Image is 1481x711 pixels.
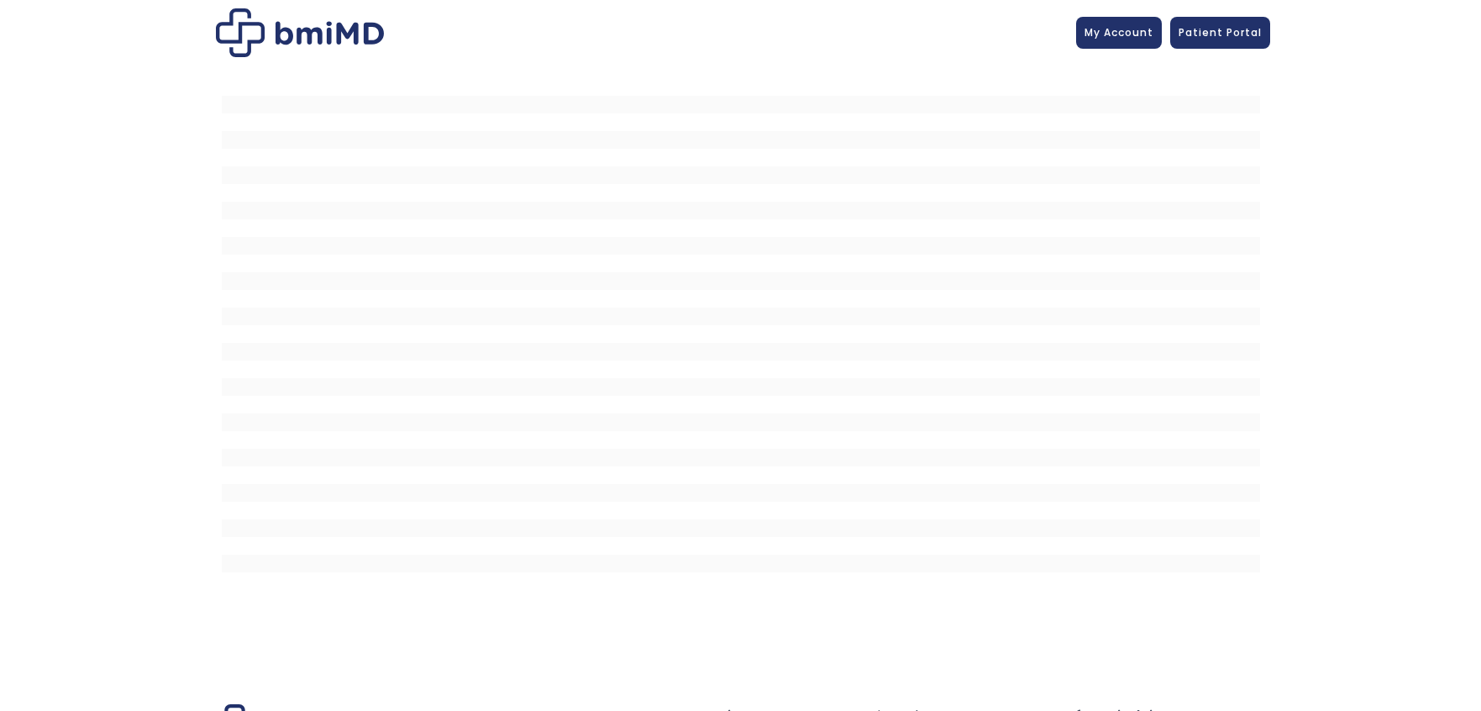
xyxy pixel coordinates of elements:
a: My Account [1076,17,1162,49]
span: My Account [1084,25,1153,39]
img: Patient Messaging Portal [216,8,384,57]
span: Patient Portal [1179,25,1262,39]
iframe: MDI Patient Messaging Portal [222,78,1260,582]
a: Patient Portal [1170,17,1270,49]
